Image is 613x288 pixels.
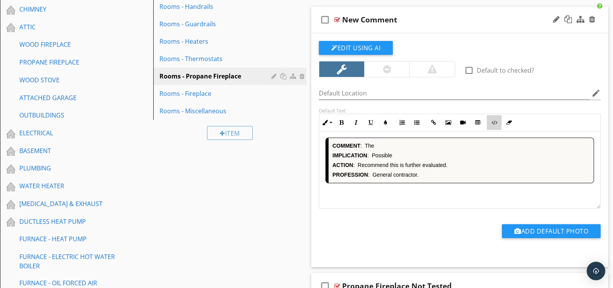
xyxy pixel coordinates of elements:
div: ATTACHED GARAGE [19,93,116,102]
div: WATER HEATER [19,181,116,191]
div: [MEDICAL_DATA] & EXHAUST [19,199,116,208]
button: Insert Video [455,115,470,130]
div: OUTBUILDINGS [19,111,116,120]
div: Rooms - Handrails [159,2,274,11]
div: FURNACE - OIL FORCED AIR [19,278,116,288]
div: ELECTRICAL [19,128,116,138]
p: : Possible [332,152,590,159]
strong: COMMENT [332,143,360,149]
div: PLUMBING [19,164,116,173]
div: WOOD STOVE [19,75,116,85]
button: Italic (⌘I) [349,115,363,130]
div: FURNACE - HEAT PUMP [19,234,116,244]
i: edit [591,89,601,98]
button: Edit Using AI [319,41,393,55]
button: Inline Style [319,115,334,130]
div: BASEMENT [19,146,116,155]
button: Insert Image (⌘P) [441,115,455,130]
input: Default Location [319,87,590,100]
button: Ordered List [395,115,409,130]
div: Rooms - Propane Fireplace [159,72,274,81]
button: Insert Table [470,115,485,130]
strong: PROFESSION [332,172,368,178]
p: : Recommend this is further evaluated. [332,162,590,169]
div: CHIMNEY [19,5,116,14]
div: DUCTLESS HEAT PUMP [19,217,116,226]
strong: ACTION [332,162,353,168]
strong: IMPLICATION [332,152,367,158]
label: Default to checked? [477,66,534,74]
button: Add Default Photo [502,224,601,238]
button: Unordered List [409,115,424,130]
div: Rooms - Fireplace [159,89,274,98]
div: Rooms - Heaters [159,37,274,46]
button: Colors [378,115,393,130]
i: check_box_outline_blank [319,10,331,29]
div: Rooms - Guardrails [159,19,274,29]
div: Default Text [319,107,601,114]
button: Underline (⌘U) [363,115,378,130]
div: ATTIC [19,22,116,32]
div: Rooms - Miscellaneous [159,106,274,116]
div: New Comment [342,15,397,24]
div: FURNACE - ELECTRIC HOT WATER BOILER [19,252,116,271]
div: WOOD FIREPLACE [19,40,116,49]
button: Clear Formatting [502,115,516,130]
p: : The [332,143,590,149]
div: Item [207,126,253,140]
button: Bold (⌘B) [334,115,349,130]
div: Open Intercom Messenger [587,262,605,280]
div: PROPANE FIREPLACE [19,58,116,67]
p: : General contractor. [332,172,590,178]
div: Rooms - Thermostats [159,54,274,63]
